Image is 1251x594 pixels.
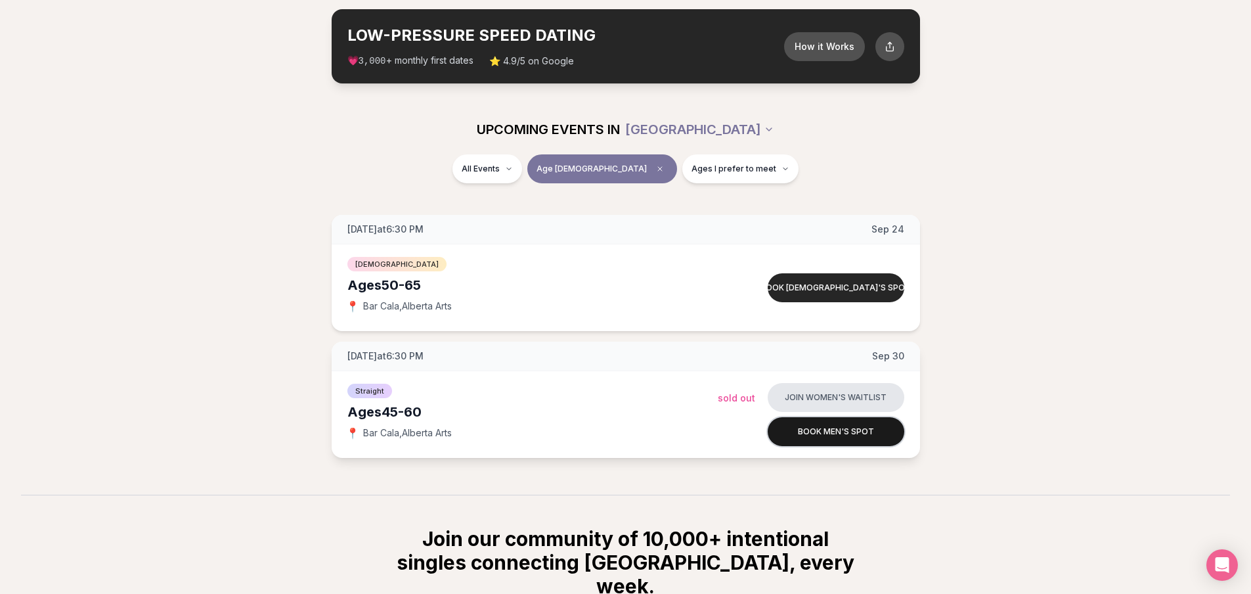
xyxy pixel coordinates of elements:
[691,164,776,174] span: Ages I prefer to meet
[347,350,424,363] span: [DATE] at 6:30 PM
[527,154,677,183] button: Age [DEMOGRAPHIC_DATA]Clear age
[682,154,799,183] button: Ages I prefer to meet
[489,55,574,68] span: ⭐ 4.9/5 on Google
[347,403,718,421] div: Ages 45-60
[768,417,904,446] button: Book men's spot
[452,154,522,183] button: All Events
[347,25,784,46] h2: LOW-PRESSURE SPEED DATING
[347,257,447,271] span: [DEMOGRAPHIC_DATA]
[462,164,500,174] span: All Events
[363,426,452,440] span: Bar Cala , Alberta Arts
[347,223,424,236] span: [DATE] at 6:30 PM
[363,300,452,313] span: Bar Cala , Alberta Arts
[871,223,904,236] span: Sep 24
[768,383,904,412] button: Join women's waitlist
[477,120,620,139] span: UPCOMING EVENTS IN
[347,54,473,68] span: 💗 + monthly first dates
[872,350,904,363] span: Sep 30
[625,115,774,144] button: [GEOGRAPHIC_DATA]
[347,428,358,438] span: 📍
[768,273,904,302] button: Book [DEMOGRAPHIC_DATA]'s spot
[537,164,647,174] span: Age [DEMOGRAPHIC_DATA]
[359,56,386,66] span: 3,000
[347,384,392,398] span: Straight
[718,392,755,403] span: Sold Out
[347,301,358,311] span: 📍
[1206,549,1238,581] div: Open Intercom Messenger
[347,276,718,294] div: Ages 50-65
[652,161,668,177] span: Clear age
[784,32,865,61] button: How it Works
